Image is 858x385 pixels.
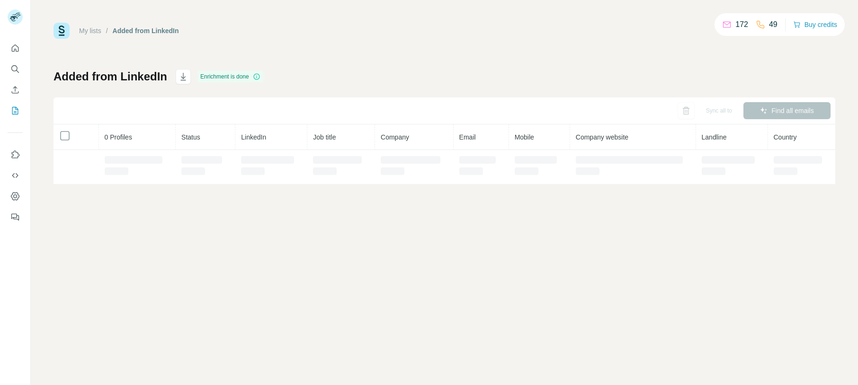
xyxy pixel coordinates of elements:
button: Feedback [8,209,23,226]
span: 0 Profiles [105,133,132,141]
span: Job title [313,133,336,141]
button: Search [8,61,23,78]
button: Enrich CSV [8,81,23,98]
span: LinkedIn [241,133,266,141]
span: Country [774,133,797,141]
button: Use Surfe on LinkedIn [8,146,23,163]
span: Company [381,133,409,141]
button: Quick start [8,40,23,57]
span: Email [459,133,476,141]
button: My lists [8,102,23,119]
div: Enrichment is done [197,71,263,82]
a: My lists [79,27,101,35]
img: Surfe Logo [54,23,70,39]
span: Status [181,133,200,141]
button: Use Surfe API [8,167,23,184]
span: Landline [702,133,727,141]
button: Buy credits [793,18,837,31]
p: 172 [735,19,748,30]
li: / [106,26,108,35]
button: Dashboard [8,188,23,205]
h1: Added from LinkedIn [54,69,167,84]
div: Added from LinkedIn [113,26,179,35]
p: 49 [769,19,778,30]
span: Company website [576,133,628,141]
span: Mobile [515,133,534,141]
